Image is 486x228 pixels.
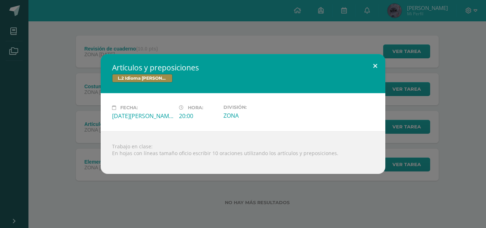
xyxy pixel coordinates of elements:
[112,112,173,120] div: [DATE][PERSON_NAME]
[120,105,138,110] span: Fecha:
[365,54,385,78] button: Close (Esc)
[179,112,218,120] div: 20:00
[101,131,385,174] div: Trabajo en clase: En hojas con líneas tamaño oficio escribir 10 oraciones utilizando los artículo...
[188,105,203,110] span: Hora:
[223,105,285,110] label: División:
[112,63,374,73] h2: Artículos y preposiciones
[112,74,173,83] span: L.2 Idioma [PERSON_NAME]
[223,112,285,120] div: ZONA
